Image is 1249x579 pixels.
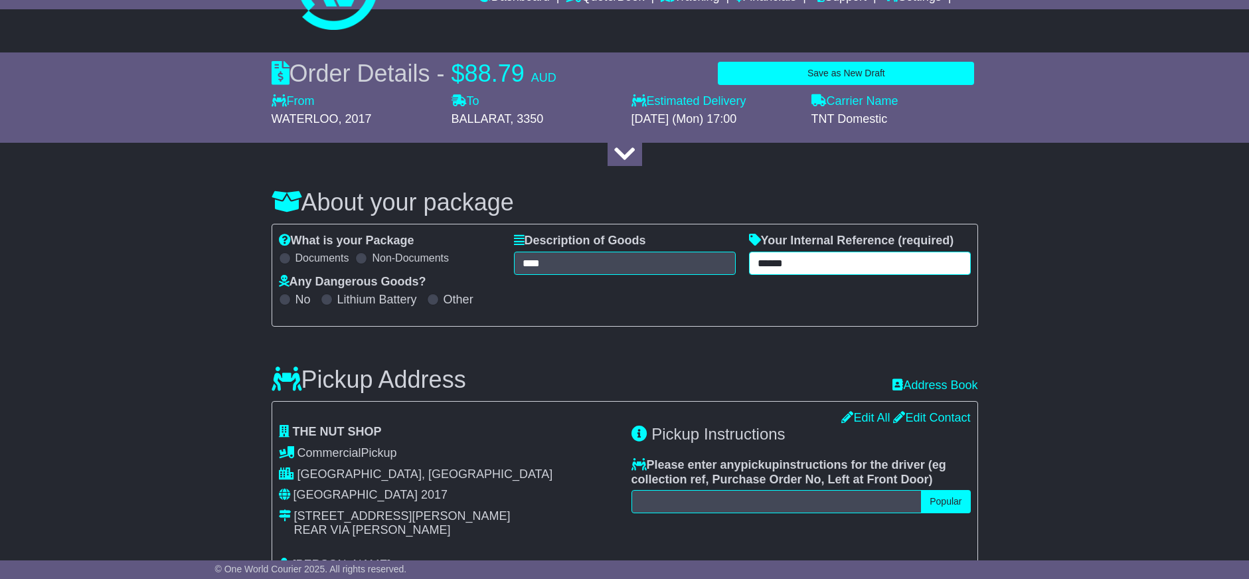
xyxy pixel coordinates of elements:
[452,94,479,109] label: To
[811,94,898,109] label: Carrier Name
[631,458,946,486] span: eg collection ref, Purchase Order No, Left at Front Door
[272,94,315,109] label: From
[631,112,798,127] div: [DATE] (Mon) 17:00
[444,293,473,307] label: Other
[811,112,978,127] div: TNT Domestic
[372,252,449,264] label: Non-Documents
[631,458,971,487] label: Please enter any instructions for the driver ( )
[749,234,954,248] label: Your Internal Reference (required)
[293,425,382,438] span: THE NUT SHOP
[893,411,970,424] a: Edit Contact
[841,411,890,424] a: Edit All
[631,94,798,109] label: Estimated Delivery
[272,112,339,125] span: WATERLOO
[297,467,553,481] span: [GEOGRAPHIC_DATA], [GEOGRAPHIC_DATA]
[741,458,780,471] span: pickup
[295,293,311,307] label: No
[452,60,465,87] span: $
[295,252,349,264] label: Documents
[297,446,361,459] span: Commercial
[421,488,448,501] span: 2017
[215,564,407,574] span: © One World Courier 2025. All rights reserved.
[921,490,970,513] button: Popular
[651,425,785,443] span: Pickup Instructions
[279,275,426,289] label: Any Dangerous Goods?
[279,446,618,461] div: Pickup
[718,62,974,85] button: Save as New Draft
[892,378,977,393] a: Address Book
[452,112,511,125] span: BALLARAT
[294,523,511,538] div: REAR VIA [PERSON_NAME]
[272,189,978,216] h3: About your package
[272,367,466,393] h3: Pickup Address
[293,488,418,501] span: [GEOGRAPHIC_DATA]
[339,112,372,125] span: , 2017
[294,509,511,524] div: [STREET_ADDRESS][PERSON_NAME]
[272,59,556,88] div: Order Details -
[279,234,414,248] label: What is your Package
[531,71,556,84] span: AUD
[337,293,417,307] label: Lithium Battery
[510,112,543,125] span: , 3350
[293,558,391,571] span: [PERSON_NAME]
[465,60,525,87] span: 88.79
[514,234,646,248] label: Description of Goods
